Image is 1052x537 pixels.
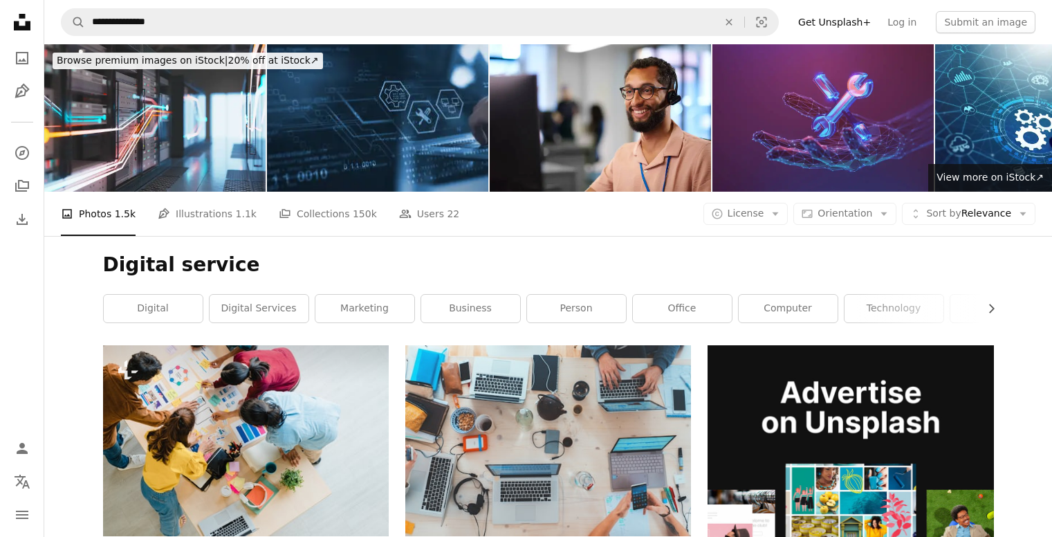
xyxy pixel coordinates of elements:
img: customer service support worker [490,44,711,192]
a: office [633,295,732,322]
button: License [703,203,788,225]
a: Explore [8,139,36,167]
a: Log in / Sign up [8,435,36,462]
button: Sort byRelevance [902,203,1035,225]
a: Illustrations [8,78,36,105]
a: technology [845,295,943,322]
img: people sitting down near table with assorted laptop computers [405,345,691,536]
button: Submit an image [936,11,1035,33]
span: View more on iStock ↗ [936,172,1044,183]
button: Language [8,468,36,495]
span: 20% off at iStock ↗ [57,55,319,66]
a: computer [739,295,838,322]
a: Users 22 [399,192,460,236]
a: Browse premium images on iStock|20% off at iStock↗ [44,44,331,78]
a: View more on iStock↗ [928,164,1052,192]
a: Download History [8,206,36,233]
img: Renovation Repair concept. Tools 3d icon on the abstract human hand made with atom array and plex... [712,44,934,192]
button: Clear [714,9,744,35]
img: Multiracial group of young creative people in smart casual wear discussing business brainstorming... [103,345,389,536]
button: Visual search [745,9,778,35]
a: digital services [210,295,308,322]
a: Photos [8,44,36,72]
a: Multiracial group of young creative people in smart casual wear discussing business brainstorming... [103,434,389,446]
span: License [728,208,764,219]
span: Orientation [818,208,872,219]
button: scroll list to the right [979,295,994,322]
a: business [421,295,520,322]
a: Collections [8,172,36,200]
button: Orientation [793,203,896,225]
a: Log in [879,11,925,33]
a: Get Unsplash+ [790,11,879,33]
button: Search Unsplash [62,9,85,35]
h1: Digital service [103,253,994,277]
a: digital [104,295,203,322]
a: Collections 150k [279,192,377,236]
span: 22 [447,206,459,221]
a: people sitting down near table with assorted laptop computers [405,434,691,446]
span: Browse premium images on iStock | [57,55,228,66]
a: marketing [315,295,414,322]
button: Menu [8,501,36,529]
img: Server room background [44,44,266,192]
form: Find visuals sitewide [61,8,779,36]
span: Relevance [926,207,1011,221]
span: Sort by [926,208,961,219]
span: 1.1k [236,206,257,221]
img: IT support, customer service concept. Computer engineer, technician coding on laptop computer con... [267,44,488,192]
a: person [527,295,626,322]
span: 150k [353,206,377,221]
a: working [950,295,1049,322]
a: Illustrations 1.1k [158,192,257,236]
